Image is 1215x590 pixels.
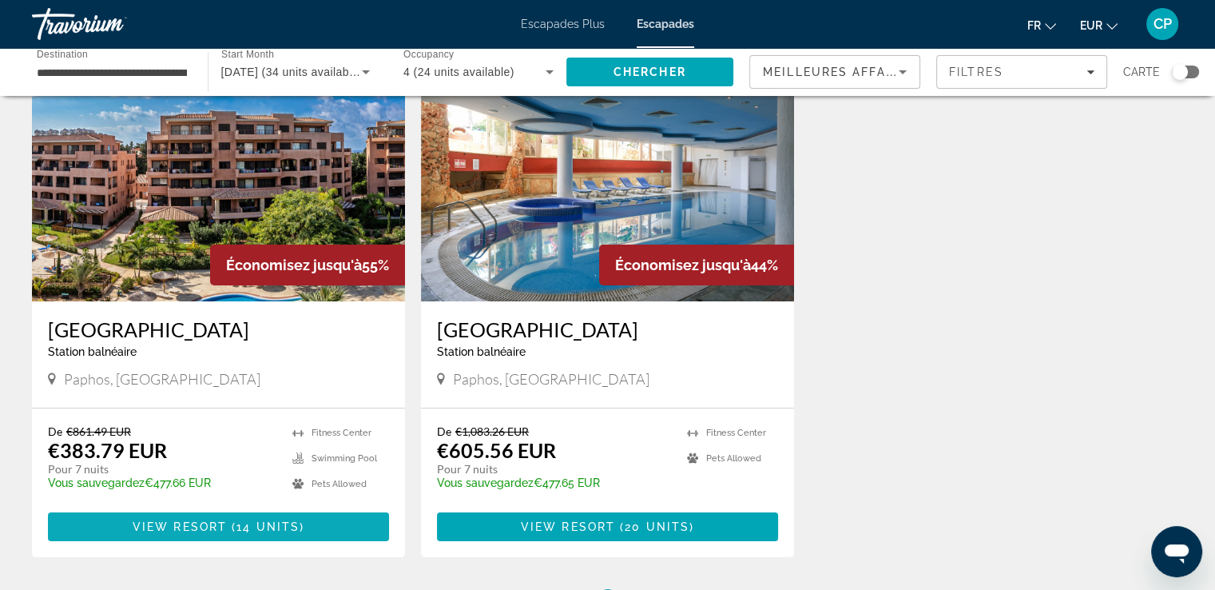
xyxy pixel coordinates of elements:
span: Vous sauvegardez [48,476,145,489]
span: [DATE] (34 units available) [221,66,363,78]
button: View Resort(20 units) [437,512,778,541]
span: Occupancy [403,50,454,60]
button: Changer de devise [1080,14,1118,37]
span: Pets Allowed [312,479,367,489]
span: De [48,425,62,438]
span: View Resort [521,520,615,533]
span: Économisez jusqu'à [615,257,751,273]
button: Filters [936,55,1107,89]
span: Station balnéaire [48,345,137,358]
a: Travorium [32,3,192,45]
span: Fitness Center [312,428,371,438]
span: Paphos, [GEOGRAPHIC_DATA] [453,370,649,388]
font: CP [1153,15,1172,32]
span: View Resort [133,520,227,533]
button: View Resort(14 units) [48,512,389,541]
span: €1,083.26 EUR [455,425,529,438]
span: Start Month [221,50,274,60]
span: ( ) [227,520,304,533]
span: De [437,425,451,438]
span: Paphos, [GEOGRAPHIC_DATA] [64,370,260,388]
a: [GEOGRAPHIC_DATA] [437,317,778,341]
div: 44% [599,245,794,285]
img: Aphrodite Gardens [32,46,405,301]
button: Changer de langue [1027,14,1056,37]
span: ( ) [615,520,694,533]
p: €383.79 EUR [48,438,167,462]
span: Chercher [613,66,686,78]
span: Carte [1123,61,1160,83]
p: €477.66 EUR [48,476,276,489]
span: 20 units [625,520,689,533]
a: Escapades Plus [521,18,605,30]
span: 4 (24 units available) [403,66,514,78]
font: fr [1027,19,1041,32]
span: Économisez jusqu'à [226,257,362,273]
span: 14 units [236,520,300,533]
input: Select destination [37,63,187,82]
button: Menu utilisateur [1142,7,1183,41]
button: Search [566,58,734,86]
span: Destination [37,49,88,59]
span: €861.49 EUR [66,425,131,438]
div: 55% [210,245,405,285]
span: Swimming Pool [312,453,377,464]
span: Fitness Center [706,428,766,438]
p: €477.65 EUR [437,476,671,489]
span: Vous sauvegardez [437,476,534,489]
span: Meilleures affaires [763,66,916,78]
iframe: Bouton de lancement de la fenêtre de messagerie [1151,526,1202,577]
a: Escapades [637,18,694,30]
span: Station balnéaire [437,345,526,358]
span: Filtres [949,66,1003,78]
img: Paphos Gardens [421,46,794,301]
p: Pour 7 nuits [48,462,276,476]
a: [GEOGRAPHIC_DATA] [48,317,389,341]
p: €605.56 EUR [437,438,556,462]
font: EUR [1080,19,1102,32]
mat-select: Sort by [763,62,907,82]
span: Pets Allowed [706,453,761,464]
p: Pour 7 nuits [437,462,671,476]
